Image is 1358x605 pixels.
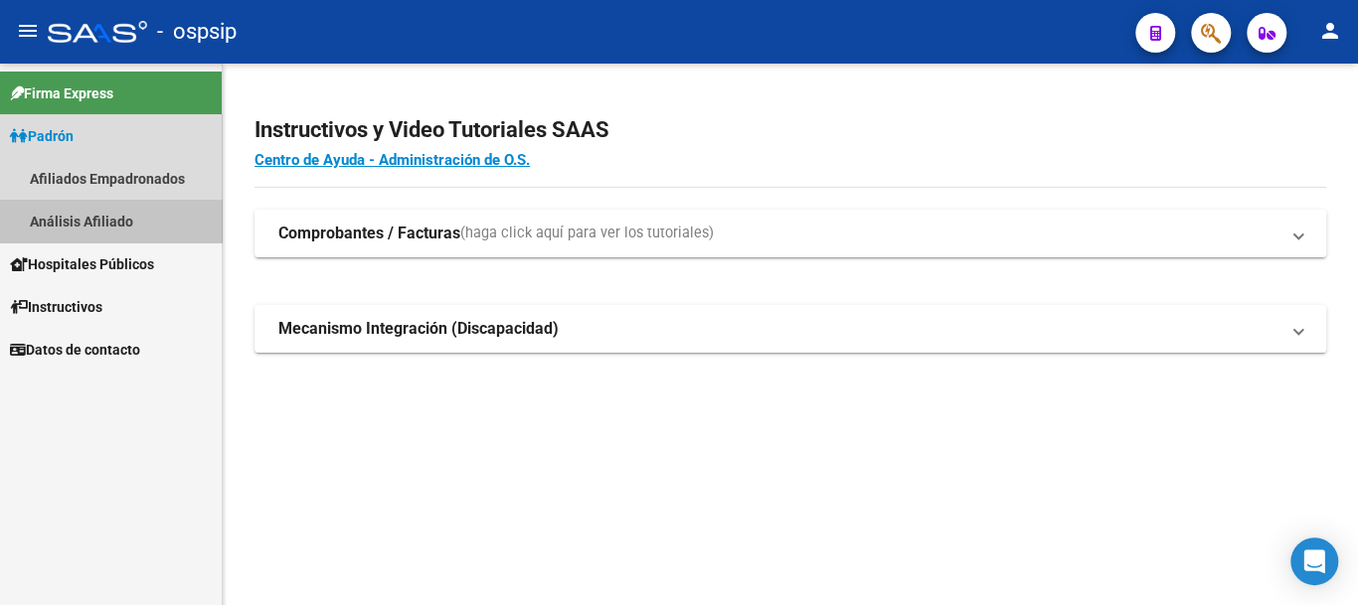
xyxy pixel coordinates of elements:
span: (haga click aquí para ver los tutoriales) [460,223,714,244]
mat-icon: menu [16,19,40,43]
strong: Mecanismo Integración (Discapacidad) [278,318,559,340]
span: Firma Express [10,82,113,104]
a: Centro de Ayuda - Administración de O.S. [255,151,530,169]
span: - ospsip [157,10,237,54]
span: Hospitales Públicos [10,253,154,275]
span: Instructivos [10,296,102,318]
mat-icon: person [1318,19,1342,43]
span: Padrón [10,125,74,147]
mat-expansion-panel-header: Comprobantes / Facturas(haga click aquí para ver los tutoriales) [255,210,1326,257]
h2: Instructivos y Video Tutoriales SAAS [255,111,1326,149]
div: Open Intercom Messenger [1290,537,1338,585]
mat-expansion-panel-header: Mecanismo Integración (Discapacidad) [255,305,1326,353]
span: Datos de contacto [10,339,140,361]
strong: Comprobantes / Facturas [278,223,460,244]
